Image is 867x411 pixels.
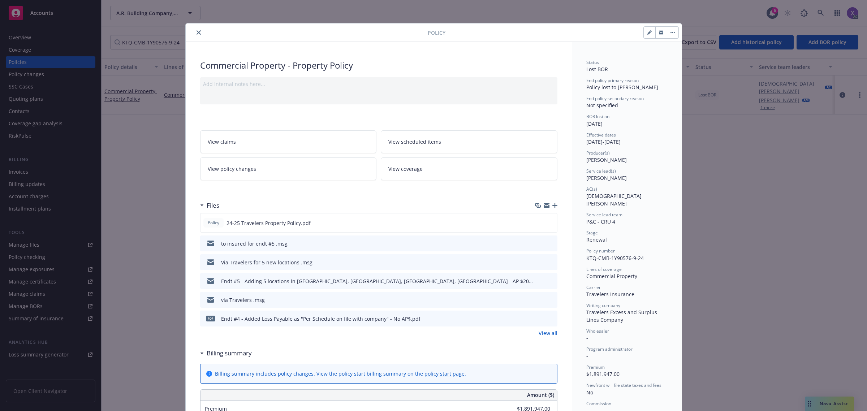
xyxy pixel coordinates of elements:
h3: Billing summary [207,349,252,358]
span: Policy [206,220,221,226]
span: End policy primary reason [586,77,639,83]
div: to insured for endt #5 .msg [221,240,288,247]
span: View coverage [388,165,423,173]
span: [PERSON_NAME] [586,174,627,181]
div: Billing summary [200,349,252,358]
span: Commission [586,401,611,407]
button: download file [536,259,542,266]
span: KTQ-CMB-1Y90576-9-24 [586,255,644,261]
span: [PERSON_NAME] [586,156,627,163]
div: Commercial Property [586,272,667,280]
span: No [586,389,593,396]
span: - [586,334,588,341]
div: Endt #4 - Added Loss Payable as "Per Schedule on file with company" - No AP$.pdf [221,315,420,323]
button: download file [536,240,542,247]
span: View scheduled items [388,138,441,146]
span: Policy [428,29,445,36]
div: via Travelers .msg [221,296,265,304]
span: Producer(s) [586,150,610,156]
div: Billing summary includes policy changes. View the policy start billing summary on the . [215,370,466,377]
span: $1,891,947.00 [586,371,620,377]
button: preview file [548,219,554,227]
span: AC(s) [586,186,597,192]
button: preview file [548,296,555,304]
span: - [586,352,588,359]
span: Status [586,59,599,65]
a: View scheduled items [381,130,557,153]
button: download file [536,219,542,227]
div: Files [200,201,219,210]
button: download file [536,315,542,323]
div: Via Travelers for 5 new locations .msg [221,259,312,266]
span: Carrier [586,284,601,290]
span: End policy secondary reason [586,95,644,101]
button: preview file [548,259,555,266]
div: Add internal notes here... [203,80,555,88]
button: download file [536,277,542,285]
div: [DATE] - [DATE] [586,132,667,146]
span: Renewal [586,236,607,243]
button: preview file [548,315,555,323]
span: Stage [586,230,598,236]
span: Policy number [586,248,615,254]
span: View claims [208,138,236,146]
span: Service lead(s) [586,168,616,174]
span: Travelers Excess and Surplus Lines Company [586,309,659,323]
span: 24-25 Travelers Property Policy.pdf [227,219,311,227]
span: Effective dates [586,132,616,138]
span: Premium [586,364,605,370]
span: Newfront will file state taxes and fees [586,382,661,388]
span: Lines of coverage [586,266,622,272]
a: policy start page [424,370,465,377]
span: [DATE] [586,120,603,127]
span: BOR lost on [586,113,609,120]
button: download file [536,296,542,304]
button: preview file [548,277,555,285]
span: Not specified [586,102,618,109]
span: Travelers Insurance [586,291,634,298]
span: Policy lost to [PERSON_NAME] [586,84,658,91]
div: Endt #5 - Adding 5 locations in [GEOGRAPHIC_DATA], [GEOGRAPHIC_DATA], [GEOGRAPHIC_DATA], [GEOGRAP... [221,277,534,285]
a: View coverage [381,157,557,180]
div: Commercial Property - Property Policy [200,59,557,72]
h3: Files [207,201,219,210]
span: Wholesaler [586,328,609,334]
span: Lost BOR [586,66,608,73]
span: Program administrator [586,346,633,352]
span: Writing company [586,302,620,308]
span: Service lead team [586,212,622,218]
span: pdf [206,316,215,321]
span: Amount ($) [527,391,554,399]
button: preview file [548,240,555,247]
a: View claims [200,130,377,153]
span: P&C - CRU 4 [586,218,615,225]
span: [DEMOGRAPHIC_DATA][PERSON_NAME] [586,192,642,207]
button: close [194,28,203,37]
a: View policy changes [200,157,377,180]
span: View policy changes [208,165,256,173]
a: View all [539,329,557,337]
